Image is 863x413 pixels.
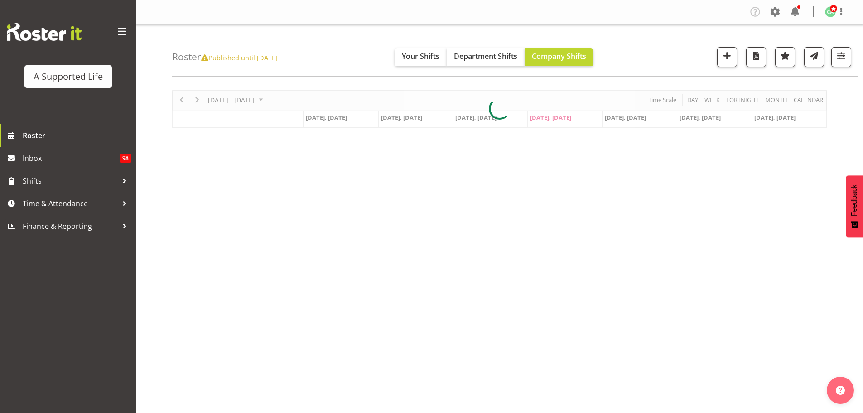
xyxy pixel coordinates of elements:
[23,219,118,233] span: Finance & Reporting
[525,48,593,66] button: Company Shifts
[831,47,851,67] button: Filter Shifts
[836,386,845,395] img: help-xxl-2.png
[454,51,517,61] span: Department Shifts
[23,129,131,142] span: Roster
[746,47,766,67] button: Download a PDF of the roster according to the set date range.
[717,47,737,67] button: Add a new shift
[850,185,858,216] span: Feedback
[120,154,131,163] span: 98
[7,23,82,41] img: Rosterit website logo
[23,197,118,210] span: Time & Attendance
[172,52,278,62] h4: Roster
[846,175,863,237] button: Feedback - Show survey
[775,47,795,67] button: Highlight an important date within the roster.
[402,51,439,61] span: Your Shifts
[34,70,103,83] div: A Supported Life
[447,48,525,66] button: Department Shifts
[804,47,824,67] button: Send a list of all shifts for the selected filtered period to all rostered employees.
[825,6,836,17] img: claudia-ainscow5815.jpg
[23,151,120,165] span: Inbox
[532,51,586,61] span: Company Shifts
[201,53,278,62] span: Published until [DATE]
[395,48,447,66] button: Your Shifts
[23,174,118,188] span: Shifts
